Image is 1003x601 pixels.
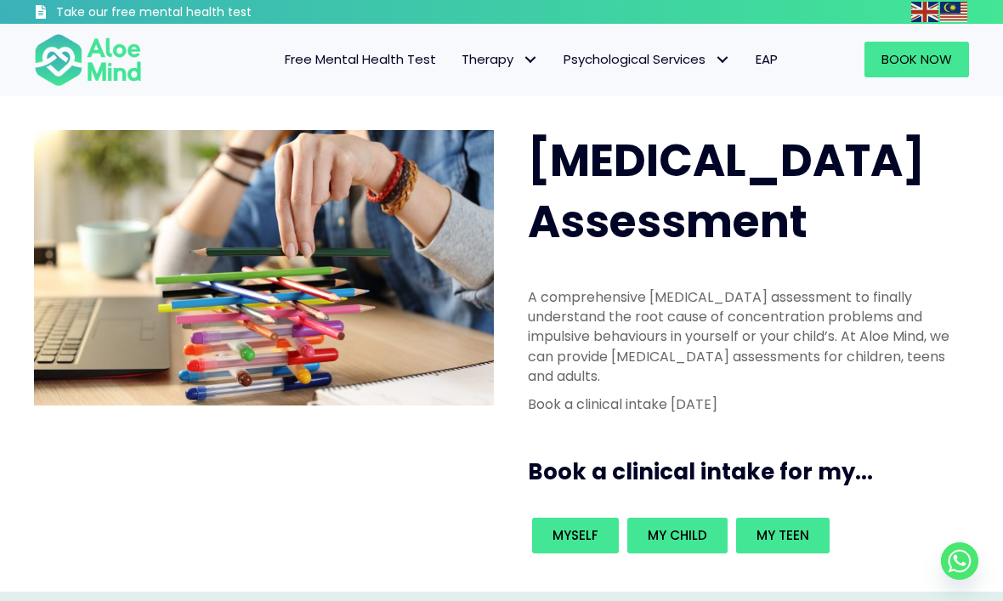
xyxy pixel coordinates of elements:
[864,42,969,77] a: Book Now
[756,50,778,68] span: EAP
[532,518,619,553] a: Myself
[756,526,809,544] span: My teen
[34,130,494,406] img: ADHD photo
[449,42,551,77] a: TherapyTherapy: submenu
[528,456,976,487] h3: Book a clinical intake for my...
[159,42,790,77] nav: Menu
[528,129,925,253] span: [MEDICAL_DATA] Assessment
[710,48,734,72] span: Psychological Services: submenu
[528,287,959,386] p: A comprehensive [MEDICAL_DATA] assessment to finally understand the root cause of concentration p...
[743,42,790,77] a: EAP
[272,42,449,77] a: Free Mental Health Test
[528,513,959,558] div: Book an intake for my...
[34,4,326,24] a: Take our free mental health test
[940,2,969,21] a: Malay
[881,50,952,68] span: Book Now
[34,32,142,87] img: Aloe mind Logo
[462,50,538,68] span: Therapy
[736,518,830,553] a: My teen
[648,526,707,544] span: My child
[518,48,542,72] span: Therapy: submenu
[551,42,743,77] a: Psychological ServicesPsychological Services: submenu
[564,50,730,68] span: Psychological Services
[941,542,978,580] a: Whatsapp
[940,2,967,22] img: ms
[285,50,436,68] span: Free Mental Health Test
[56,4,326,21] h3: Take our free mental health test
[528,394,959,414] p: Book a clinical intake [DATE]
[911,2,940,21] a: English
[552,526,598,544] span: Myself
[911,2,938,22] img: en
[627,518,728,553] a: My child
